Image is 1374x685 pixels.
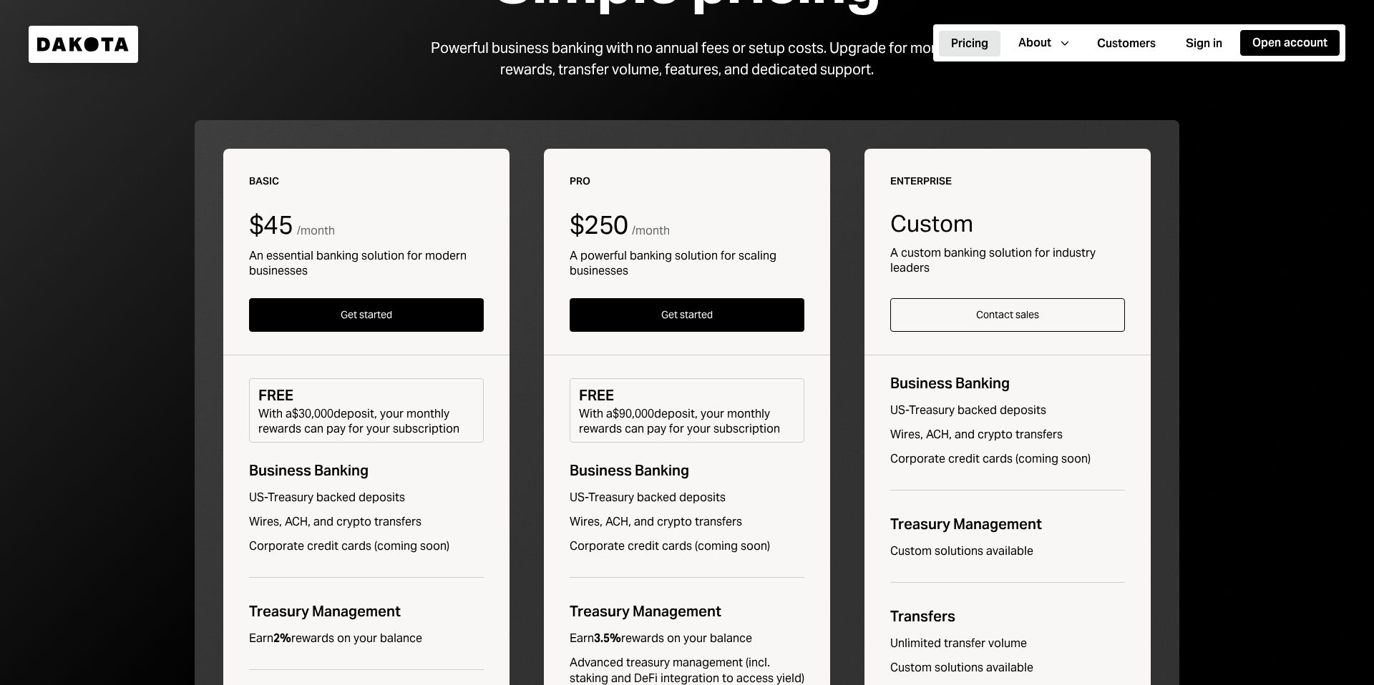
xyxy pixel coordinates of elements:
button: Get started [249,298,484,332]
div: FREE [579,385,795,406]
div: Transfers [890,606,1125,627]
button: Customers [1085,31,1168,56]
div: A powerful banking solution for scaling businesses [570,248,804,278]
div: Powerful business banking with no annual fees or setup costs. Upgrade for more rewards, transfer ... [412,37,962,80]
div: Corporate credit cards (coming soon) [570,538,804,554]
div: Wires, ACH, and crypto transfers [570,514,804,530]
button: Get started [570,298,804,332]
button: Sign in [1174,31,1234,56]
div: Wires, ACH, and crypto transfers [890,427,1125,443]
div: Basic [249,174,484,188]
a: Sign in [1174,29,1234,57]
div: / month [632,223,670,239]
div: Corporate credit cards (coming soon) [249,538,484,554]
div: FREE [258,385,474,406]
b: 2% [273,631,291,646]
button: Open account [1240,30,1340,56]
div: US-Treasury backed deposits [570,490,804,506]
div: Business Banking [570,460,804,481]
div: Business Banking [890,373,1125,394]
button: Pricing [939,31,1000,56]
div: Treasury Management [570,601,804,622]
div: Treasury Management [249,601,484,622]
div: Unlimited transfer volume [890,636,1125,651]
div: With a $30,000 deposit, your monthly rewards can pay for your subscription [258,406,474,436]
button: About [1006,30,1079,56]
div: Custom [890,211,1125,236]
div: An essential banking solution for modern businesses [249,248,484,278]
div: A custom banking solution for industry leaders [890,245,1125,275]
div: $250 [570,211,628,240]
div: US-Treasury backed deposits [890,403,1125,418]
div: Corporate credit cards (coming soon) [890,451,1125,467]
b: 3.5% [594,631,621,646]
div: Treasury Management [890,513,1125,535]
div: Enterprise [890,174,1125,188]
div: Custom solutions available [890,543,1125,559]
div: Earn rewards on your balance [570,631,752,646]
a: Pricing [939,29,1000,57]
button: Contact sales [890,298,1125,332]
div: Business Banking [249,460,484,481]
div: With a $90,000 deposit, your monthly rewards can pay for your subscription [579,406,795,436]
div: $45 [249,211,293,240]
div: Wires, ACH, and crypto transfers [249,514,484,530]
div: About [1018,35,1051,51]
div: / month [297,223,335,239]
div: Pro [570,174,804,188]
div: Earn rewards on your balance [249,631,422,646]
div: US-Treasury backed deposits [249,490,484,506]
div: Custom solutions available [890,660,1125,676]
a: Customers [1085,29,1168,57]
